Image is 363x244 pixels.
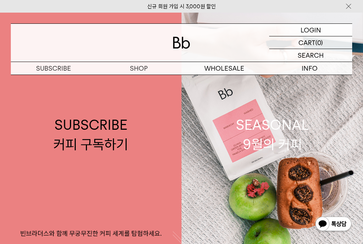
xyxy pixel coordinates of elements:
[96,62,182,75] a: SHOP
[269,36,352,49] a: CART (0)
[301,24,321,36] p: LOGIN
[53,115,128,154] div: SUBSCRIBE 커피 구독하기
[298,36,315,49] p: CART
[181,62,267,75] p: WHOLESALE
[147,3,216,10] a: 신규 회원 가입 시 3,000원 할인
[267,62,353,75] p: INFO
[11,62,96,75] a: SUBSCRIBE
[236,115,309,154] div: SEASONAL 9월의 커피
[269,24,352,36] a: LOGIN
[315,36,323,49] p: (0)
[173,37,190,49] img: 로고
[315,216,352,233] img: 카카오톡 채널 1:1 채팅 버튼
[298,49,324,62] p: SEARCH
